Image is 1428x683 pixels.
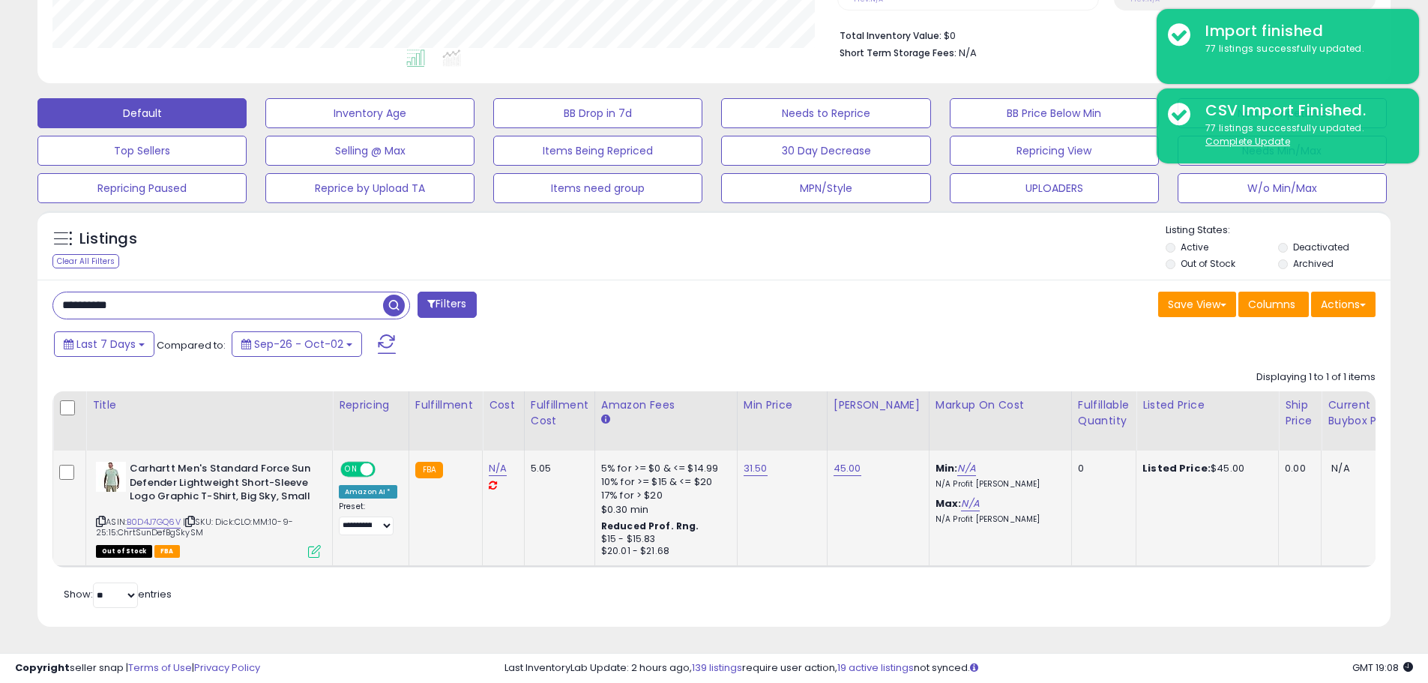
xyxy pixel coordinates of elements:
span: N/A [959,46,977,60]
span: OFF [373,463,397,476]
div: Amazon Fees [601,397,731,413]
img: 41lJAFXLijL._SL40_.jpg [96,462,126,492]
button: BB Price Below Min [950,98,1159,128]
div: Cost [489,397,518,413]
button: Items Being Repriced [493,136,702,166]
span: FBA [154,545,180,558]
div: 77 listings successfully updated. [1194,42,1408,56]
div: Listed Price [1142,397,1272,413]
div: 10% for >= $15 & <= $20 [601,475,726,489]
button: Actions [1311,292,1376,317]
p: Listing States: [1166,223,1391,238]
span: 2025-10-10 19:08 GMT [1352,661,1413,675]
p: N/A Profit [PERSON_NAME] [936,514,1060,525]
a: 45.00 [834,461,861,476]
div: Amazon AI * [339,485,397,499]
b: Total Inventory Value: [840,29,942,42]
button: W/o Min/Max [1178,173,1387,203]
button: MPN/Style [721,173,930,203]
div: Displaying 1 to 1 of 1 items [1256,370,1376,385]
label: Deactivated [1293,241,1349,253]
a: 19 active listings [837,661,914,675]
button: Repricing Paused [37,173,247,203]
span: ON [342,463,361,476]
small: Amazon Fees. [601,413,610,427]
b: Short Term Storage Fees: [840,46,956,59]
div: $15 - $15.83 [601,533,726,546]
div: 17% for > $20 [601,489,726,502]
label: Archived [1293,257,1334,270]
div: Min Price [744,397,821,413]
div: Ship Price [1285,397,1315,429]
strong: Copyright [15,661,70,675]
div: 77 listings successfully updated. [1194,121,1408,149]
button: Default [37,98,247,128]
b: Carhartt Men's Standard Force Sun Defender Lightweight Short-Sleeve Logo Graphic T-Shirt, Big Sky... [130,462,312,508]
div: Current Buybox Price [1328,397,1405,429]
u: Complete Update [1205,135,1290,148]
div: 5% for >= $0 & <= $14.99 [601,462,726,475]
div: [PERSON_NAME] [834,397,923,413]
a: Terms of Use [128,661,192,675]
div: Clear All Filters [52,254,119,268]
a: 31.50 [744,461,768,476]
span: N/A [1331,461,1349,475]
a: B0D4J7GQ6V [127,516,181,529]
button: Inventory Age [265,98,475,128]
button: Top Sellers [37,136,247,166]
div: Fulfillable Quantity [1078,397,1130,429]
div: Repricing [339,397,403,413]
a: 139 listings [692,661,742,675]
div: 5.05 [531,462,583,475]
a: N/A [489,461,507,476]
a: N/A [957,461,975,476]
button: Repricing View [950,136,1159,166]
button: Last 7 Days [54,331,154,357]
div: Fulfillment Cost [531,397,588,429]
button: Columns [1238,292,1309,317]
button: Reprice by Upload TA [265,173,475,203]
span: Last 7 Days [76,337,136,352]
span: | SKU: Dick:CLO:MM:10-9-25:15:ChrtSunDefBgSkySM [96,516,293,538]
div: $20.01 - $21.68 [601,545,726,558]
label: Out of Stock [1181,257,1235,270]
button: 30 Day Decrease [721,136,930,166]
label: Active [1181,241,1208,253]
span: All listings that are currently out of stock and unavailable for purchase on Amazon [96,545,152,558]
a: Privacy Policy [194,661,260,675]
button: UPLOADERS [950,173,1159,203]
div: 0.00 [1285,462,1310,475]
span: Sep-26 - Oct-02 [254,337,343,352]
div: Last InventoryLab Update: 2 hours ago, require user action, not synced. [504,661,1413,676]
button: BB Drop in 7d [493,98,702,128]
div: $0.30 min [601,503,726,517]
div: Title [92,397,326,413]
b: Min: [936,461,958,475]
div: 0 [1078,462,1124,475]
button: Items need group [493,173,702,203]
button: Save View [1158,292,1236,317]
li: $0 [840,25,1364,43]
b: Listed Price: [1142,461,1211,475]
button: Needs to Reprice [721,98,930,128]
h5: Listings [79,229,137,250]
div: $45.00 [1142,462,1267,475]
th: The percentage added to the cost of goods (COGS) that forms the calculator for Min & Max prices. [929,391,1071,451]
div: seller snap | | [15,661,260,676]
span: Show: entries [64,587,172,601]
p: N/A Profit [PERSON_NAME] [936,479,1060,490]
small: FBA [415,462,443,478]
span: Columns [1248,297,1295,312]
b: Reduced Prof. Rng. [601,520,699,532]
div: ASIN: [96,462,321,556]
button: Sep-26 - Oct-02 [232,331,362,357]
div: Markup on Cost [936,397,1065,413]
div: CSV Import Finished. [1194,100,1408,121]
div: Preset: [339,502,397,535]
div: Fulfillment [415,397,476,413]
b: Max: [936,496,962,511]
button: Filters [418,292,476,318]
button: Selling @ Max [265,136,475,166]
a: N/A [961,496,979,511]
div: Import finished [1194,20,1408,42]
